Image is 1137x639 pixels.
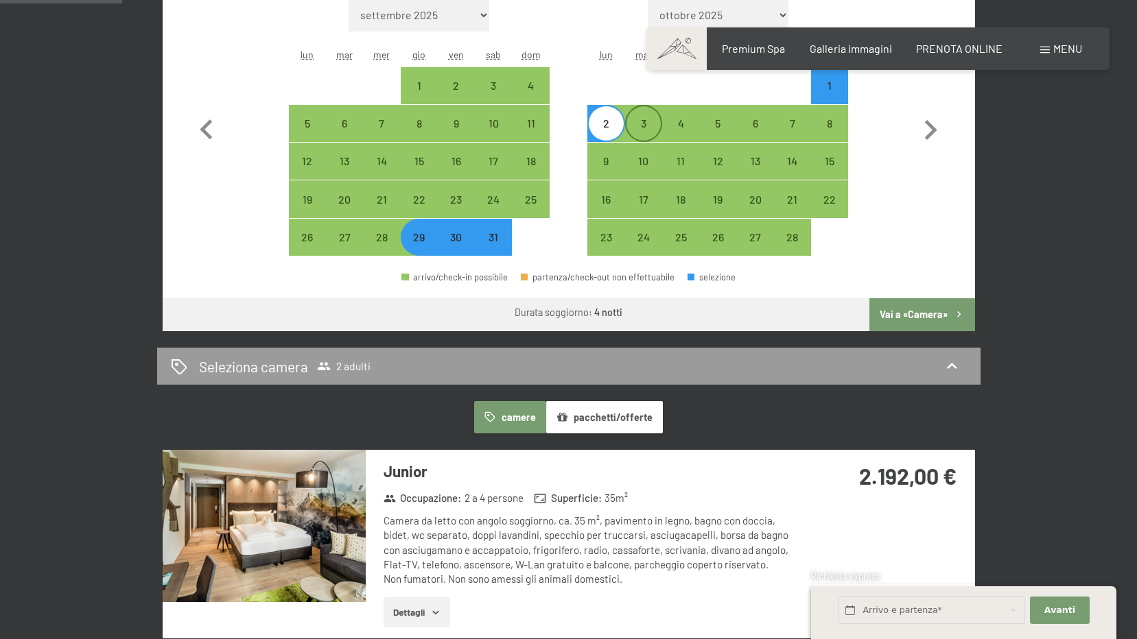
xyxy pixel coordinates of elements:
div: 16 [439,156,473,190]
div: 17 [476,156,511,190]
button: Dettagli [384,597,450,627]
span: 35 m² [605,491,628,505]
div: 14 [364,156,399,190]
div: partenza/check-out non effettuabile [521,273,675,282]
div: Mon Feb 23 2026 [587,219,624,256]
button: camere [474,401,546,433]
div: Wed Feb 18 2026 [662,180,699,217]
div: 3 [476,80,511,114]
div: Sat Jan 17 2026 [475,143,512,180]
span: 2 a 4 persone [465,491,524,505]
div: arrivo/check-in possibile [475,67,512,104]
div: 9 [439,118,473,152]
div: arrivo/check-in possibile [401,105,438,142]
div: arrivo/check-in possibile [662,105,699,142]
div: Fri Feb 20 2026 [736,180,773,217]
div: Sat Feb 14 2026 [774,143,811,180]
h3: Junior [384,461,792,482]
div: arrivo/check-in possibile [811,67,848,104]
div: 3 [626,118,661,152]
div: 27 [327,232,362,266]
div: 12 [290,156,325,190]
div: 18 [513,156,548,190]
div: arrivo/check-in possibile [662,219,699,256]
div: 27 [738,232,772,266]
div: arrivo/check-in possibile [662,143,699,180]
div: arrivo/check-in possibile [326,219,363,256]
div: 5 [701,118,735,152]
div: Thu Feb 26 2026 [699,219,736,256]
abbr: giovedì [412,49,425,60]
div: 14 [775,156,810,190]
div: 26 [290,232,325,266]
div: Fri Jan 09 2026 [438,105,475,142]
div: arrivo/check-in possibile [475,180,512,217]
div: Sat Feb 21 2026 [774,180,811,217]
div: Tue Jan 13 2026 [326,143,363,180]
div: arrivo/check-in possibile [774,105,811,142]
button: pacchetti/offerte [546,401,663,433]
div: Wed Jan 28 2026 [363,219,400,256]
div: 15 [402,156,436,190]
div: 24 [626,232,661,266]
b: 4 notti [594,306,622,318]
div: 15 [812,156,847,190]
div: Sat Jan 31 2026 [475,219,512,256]
div: 21 [775,194,810,228]
abbr: venerdì [449,49,464,60]
div: 28 [364,232,399,266]
div: Sun Feb 22 2026 [811,180,848,217]
div: Fri Feb 06 2026 [736,105,773,142]
div: Sat Jan 24 2026 [475,180,512,217]
div: 6 [327,118,362,152]
div: arrivo/check-in possibile [401,219,438,256]
div: 13 [738,156,772,190]
div: 9 [589,156,623,190]
span: Avanti [1044,604,1075,616]
div: arrivo/check-in possibile [363,105,400,142]
img: mss_renderimg.php [163,450,366,602]
div: arrivo/check-in possibile [326,105,363,142]
div: arrivo/check-in possibile [774,219,811,256]
div: arrivo/check-in possibile [699,219,736,256]
div: Mon Feb 16 2026 [587,180,624,217]
abbr: lunedì [600,49,613,60]
button: Avanti [1030,596,1089,625]
div: 5 [290,118,325,152]
div: arrivo/check-in possibile [774,180,811,217]
div: arrivo/check-in possibile [475,143,512,180]
div: selezione [688,273,736,282]
div: 10 [476,118,511,152]
div: arrivo/check-in possibile [363,143,400,180]
span: PRENOTA ONLINE [916,42,1003,55]
div: 7 [775,118,810,152]
div: arrivo/check-in possibile [363,180,400,217]
div: Fri Jan 16 2026 [438,143,475,180]
div: Mon Feb 02 2026 [587,105,624,142]
div: 20 [327,194,362,228]
div: arrivo/check-in possibile [736,143,773,180]
div: 28 [775,232,810,266]
div: arrivo/check-in possibile [699,143,736,180]
div: Mon Jan 05 2026 [289,105,326,142]
div: Sun Feb 15 2026 [811,143,848,180]
div: 19 [290,194,325,228]
div: 20 [738,194,772,228]
div: arrivo/check-in possibile [438,105,475,142]
div: Wed Jan 14 2026 [363,143,400,180]
div: arrivo/check-in possibile [438,143,475,180]
div: Wed Feb 11 2026 [662,143,699,180]
div: Mon Jan 19 2026 [289,180,326,217]
div: Thu Feb 12 2026 [699,143,736,180]
div: Wed Jan 21 2026 [363,180,400,217]
div: Thu Jan 08 2026 [401,105,438,142]
abbr: domenica [521,49,541,60]
a: Galleria immagini [810,42,892,55]
div: Sun Jan 25 2026 [512,180,549,217]
div: 23 [439,194,473,228]
div: arrivo/check-in possibile [736,219,773,256]
strong: Superficie : [534,491,602,505]
div: 4 [513,80,548,114]
div: Thu Jan 01 2026 [401,67,438,104]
